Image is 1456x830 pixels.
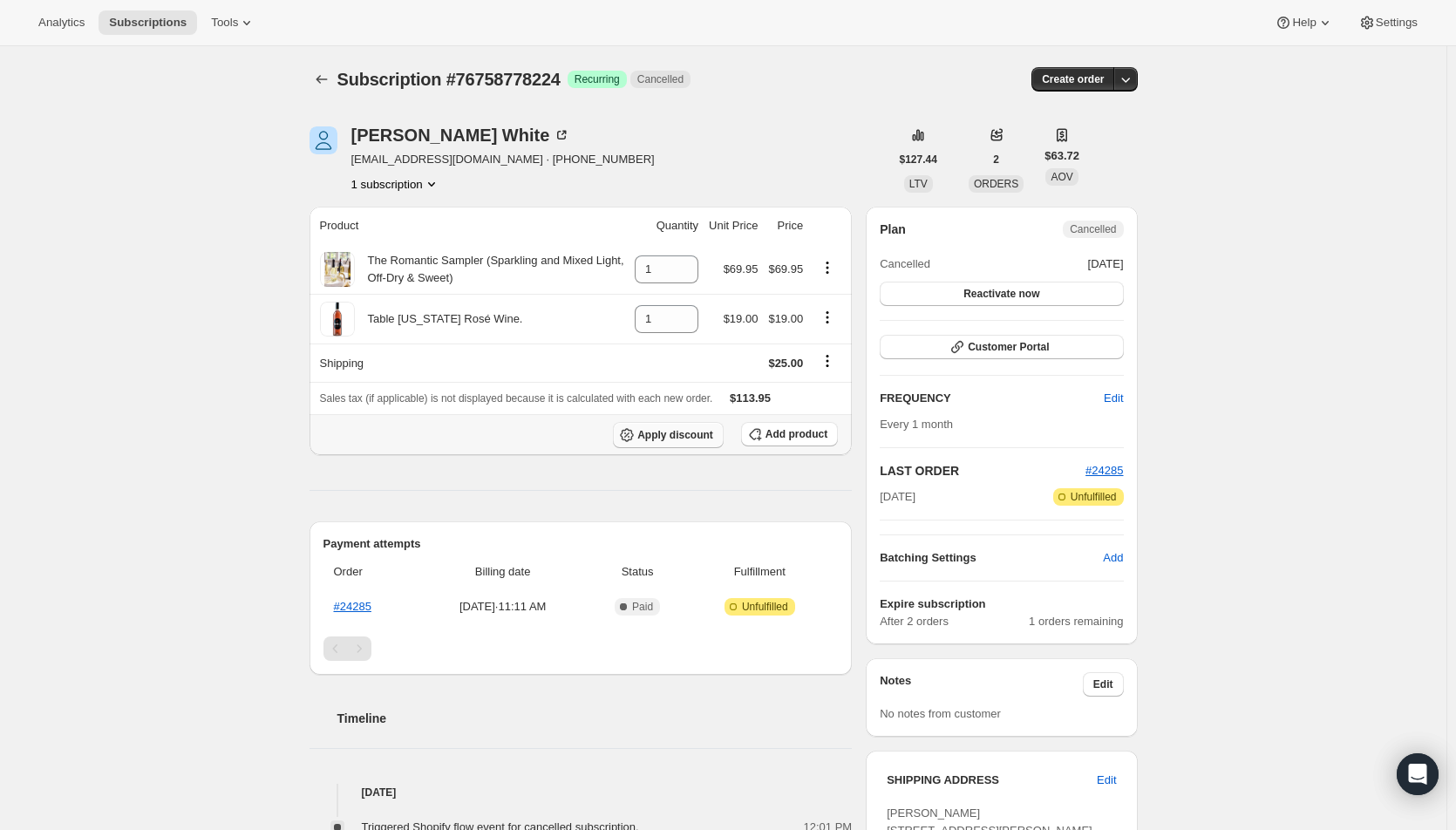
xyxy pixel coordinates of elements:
div: Open Intercom Messenger [1397,753,1439,795]
button: Apply discount [613,422,724,448]
span: Recurring [575,72,620,86]
button: Shipping actions [813,351,841,371]
button: #24285 [1085,462,1123,480]
th: Shipping [310,344,630,382]
h2: FREQUENCY [880,390,1104,407]
span: $113.95 [730,391,771,405]
h3: SHIPPING ADDRESS [887,772,1097,789]
span: [DATE] · 11:11 AM [423,598,583,616]
span: Sales tax (if applicable) is not displayed because it is calculated with each new order. [320,392,713,405]
span: Cancelled [880,255,930,273]
button: Edit [1083,672,1124,697]
span: Subscriptions [109,16,187,30]
th: Unit Price [704,207,763,245]
h6: Expire subscription [880,595,1123,613]
span: 2 [993,153,999,167]
h2: Plan [880,221,906,238]
span: $69.95 [768,262,803,276]
button: Create order [1031,67,1114,92]
span: Reactivate now [963,287,1039,301]
span: Add product [765,427,827,441]
span: Customer Portal [968,340,1049,354]
h2: Payment attempts [323,535,839,553]
span: Status [594,563,682,581]
button: Tools [201,10,266,35]
span: Unfulfilled [742,600,788,614]
button: Subscriptions [99,10,197,35]
span: Subscription #76758778224 [337,70,561,89]
span: $69.95 [724,262,759,276]
span: Create order [1042,72,1104,86]
span: 1 orders remaining [1029,613,1123,630]
span: After 2 orders [880,613,1029,630]
th: Order [323,553,418,591]
span: ORDERS [974,178,1018,190]
button: Subscriptions [310,67,334,92]
span: Edit [1093,677,1113,691]
span: [DATE] [1088,255,1124,273]
th: Quantity [629,207,704,245]
span: Help [1292,16,1316,30]
h4: [DATE] [310,784,853,801]
button: Product actions [351,175,440,193]
h2: Timeline [337,710,853,727]
span: No notes from customer [880,707,1001,720]
h2: LAST ORDER [880,462,1085,480]
span: Add [1103,549,1123,567]
span: Edit [1097,772,1116,789]
span: AOV [1051,171,1072,183]
span: LTV [909,178,928,190]
h6: Batching Settings [880,549,1103,567]
button: Add [1092,544,1133,572]
button: Customer Portal [880,335,1123,359]
th: Price [763,207,808,245]
span: Unfulfilled [1071,490,1117,504]
button: $127.44 [889,147,948,172]
a: #24285 [1085,464,1123,477]
nav: Pagination [323,636,839,661]
button: Product actions [813,258,841,277]
span: Fulfillment [691,563,827,581]
span: Every 1 month [880,418,953,431]
span: [EMAIL_ADDRESS][DOMAIN_NAME] · [PHONE_NUMBER] [351,151,655,168]
span: Analytics [38,16,85,30]
span: Dee White [310,126,337,154]
div: Table [US_STATE] Rosé Wine. [355,310,523,328]
span: $19.00 [768,312,803,325]
button: Edit [1093,384,1133,412]
h3: Notes [880,672,1083,697]
span: Apply discount [637,428,713,442]
a: #24285 [334,600,371,613]
span: $63.72 [1044,147,1079,165]
button: Settings [1348,10,1428,35]
div: The Romantic Sampler (Sparkling and Mixed Light, Off-Dry & Sweet) [355,252,625,287]
button: Product actions [813,308,841,327]
button: Edit [1086,766,1126,794]
button: 2 [983,147,1010,172]
span: Edit [1104,390,1123,407]
span: Cancelled [1070,222,1116,236]
span: Cancelled [637,72,684,86]
span: $19.00 [724,312,759,325]
span: $127.44 [900,153,937,167]
th: Product [310,207,630,245]
span: [DATE] [880,488,915,506]
span: Billing date [423,563,583,581]
button: Analytics [28,10,95,35]
span: Paid [632,600,653,614]
span: Tools [211,16,238,30]
button: Add product [741,422,838,446]
div: [PERSON_NAME] White [351,126,571,144]
button: Help [1264,10,1344,35]
button: Reactivate now [880,282,1123,306]
span: Settings [1376,16,1418,30]
span: $25.00 [768,357,803,370]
